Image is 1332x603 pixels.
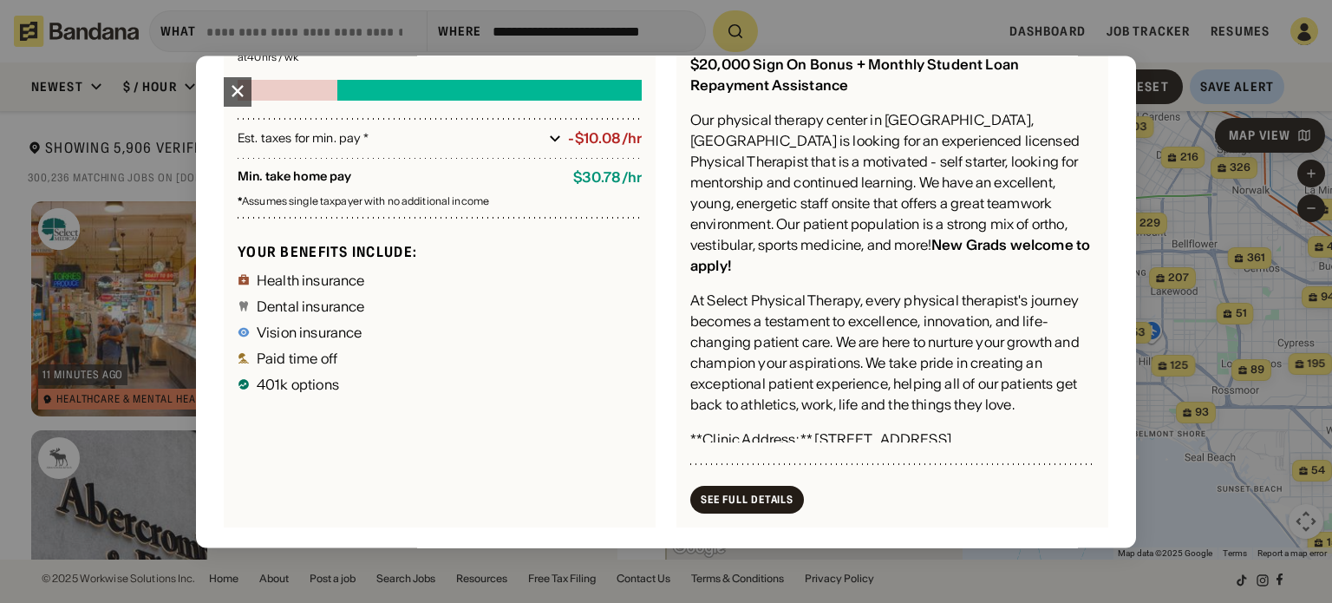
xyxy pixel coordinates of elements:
[257,273,365,287] div: Health insurance
[238,170,559,187] div: Min. take home pay
[690,291,1094,416] div: At Select Physical Therapy, every physical therapist's journey becomes a testament to excellence,...
[690,429,951,450] div: **Clinic Address: ** [STREET_ADDRESS]
[238,130,542,147] div: Est. taxes for min. pay *
[568,131,642,147] div: -$10.08/hr
[257,351,337,365] div: Paid time off
[238,243,642,261] div: Your benefits include:
[238,197,642,207] div: Assumes single taxpayer with no additional income
[690,36,1046,74] div: Up to $20,000 Sign On Bonus
[690,56,1019,95] div: Monthly Student Loan Repayment Assistance
[857,56,865,74] div: +
[257,299,365,313] div: Dental insurance
[573,170,642,187] div: $ 30.78 / hr
[257,377,339,391] div: 401k options
[238,53,642,63] div: at 40 hrs / wk
[690,237,1090,275] div: New Grads welcome to apply!
[257,325,362,339] div: Vision insurance
[701,495,793,505] div: See Full Details
[690,110,1094,277] div: Our physical therapy center in [GEOGRAPHIC_DATA], [GEOGRAPHIC_DATA] is looking for an experienced...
